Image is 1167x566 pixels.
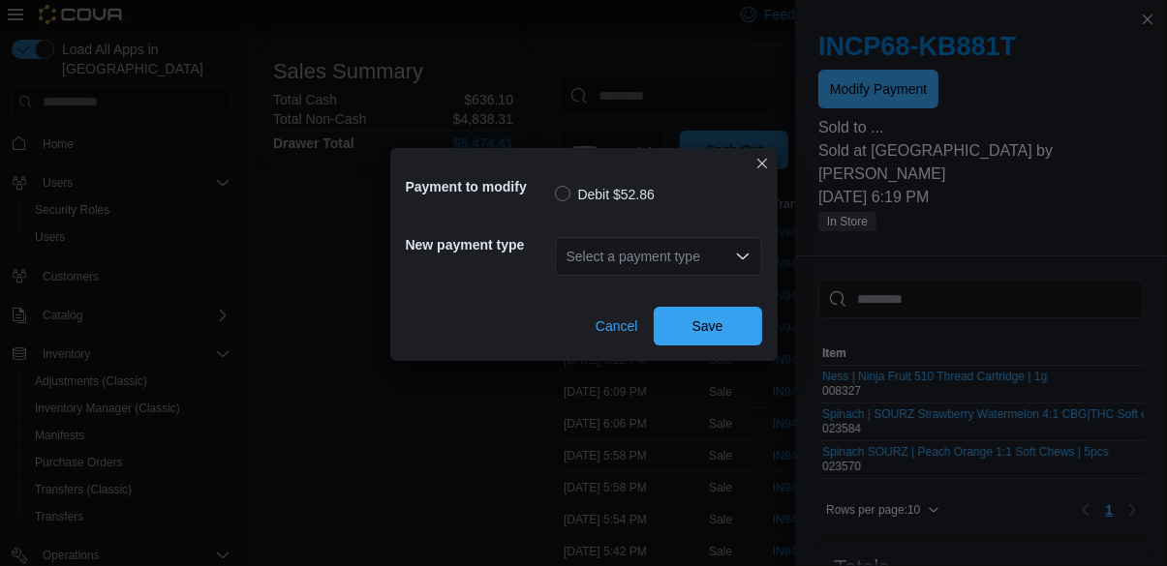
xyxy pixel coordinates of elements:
[596,316,638,336] span: Cancel
[654,307,762,345] button: Save
[588,307,646,345] button: Cancel
[555,183,655,206] label: Debit $52.86
[567,245,568,268] input: Accessible screen reader label
[751,152,774,175] button: Closes this modal window
[406,167,551,206] h5: Payment to modify
[406,225,551,264] h5: New payment type
[735,249,751,264] button: Open list of options
[692,316,723,336] span: Save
